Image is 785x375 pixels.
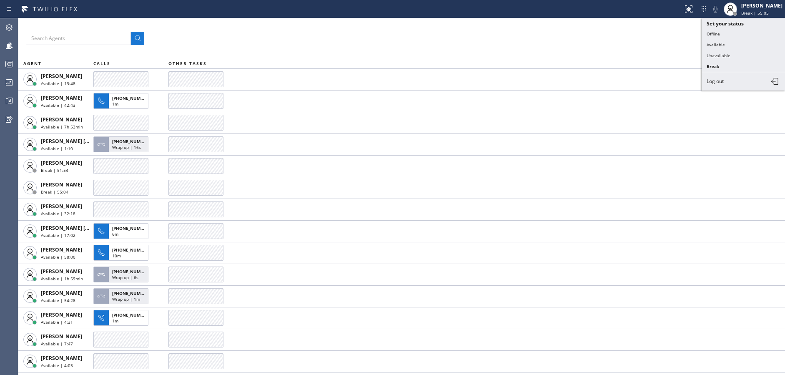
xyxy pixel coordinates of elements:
span: [PHONE_NUMBER] [112,138,150,144]
span: [PHONE_NUMBER] [112,312,150,318]
span: Wrap up | 16s [112,144,141,150]
input: Search Agents [26,32,131,45]
span: 1m [112,101,118,107]
span: Available | 1:10 [41,146,73,151]
span: Break | 51:54 [41,167,68,173]
span: [PHONE_NUMBER] [112,95,150,101]
span: Wrap up | 1m [112,296,140,302]
span: Available | 42:43 [41,102,75,108]
span: [PERSON_NAME] [41,181,82,188]
span: [PHONE_NUMBER] [112,225,150,231]
button: [PHONE_NUMBER]Wrap up | 6s [93,264,151,285]
span: [PERSON_NAME] [PERSON_NAME] Dahil [41,224,139,232]
button: [PHONE_NUMBER]6m [93,221,151,242]
span: [PERSON_NAME] [41,73,82,80]
span: Available | 54:28 [41,297,75,303]
button: [PHONE_NUMBER]1m [93,307,151,328]
span: Available | 7:47 [41,341,73,347]
button: [PHONE_NUMBER]Wrap up | 16s [93,134,151,155]
span: 10m [112,253,121,259]
span: [PERSON_NAME] [41,203,82,210]
span: [PERSON_NAME] [41,116,82,123]
span: OTHER TASKS [168,60,207,66]
span: 1m [112,318,118,324]
span: Available | 32:18 [41,211,75,216]
span: Break | 55:04 [41,189,68,195]
span: [PHONE_NUMBER] [112,247,150,253]
span: Available | 4:31 [41,319,73,325]
span: Available | 17:02 [41,232,75,238]
span: Wrap up | 6s [112,274,138,280]
span: [PHONE_NUMBER] [112,269,150,274]
span: [PERSON_NAME] [41,289,82,297]
span: Break | 55:05 [741,10,769,16]
span: AGENT [23,60,42,66]
span: CALLS [93,60,110,66]
span: [PERSON_NAME] [PERSON_NAME] [41,138,125,145]
span: [PERSON_NAME] [41,94,82,101]
span: Available | 1h 59min [41,276,83,282]
span: Available | 7h 53min [41,124,83,130]
span: [PERSON_NAME] [41,268,82,275]
span: [PHONE_NUMBER] [112,290,150,296]
span: [PERSON_NAME] [41,159,82,166]
button: Mute [710,3,721,15]
button: [PHONE_NUMBER]10m [93,242,151,263]
button: [PHONE_NUMBER]1m [93,91,151,111]
button: [PHONE_NUMBER]Wrap up | 1m [93,286,151,307]
div: [PERSON_NAME] [741,2,782,9]
span: Available | 4:03 [41,362,73,368]
span: [PERSON_NAME] [41,311,82,318]
span: Available | 13:48 [41,81,75,86]
span: 6m [112,231,118,237]
span: [PERSON_NAME] [41,355,82,362]
span: [PERSON_NAME] [41,333,82,340]
span: [PERSON_NAME] [41,246,82,253]
span: Available | 58:00 [41,254,75,260]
